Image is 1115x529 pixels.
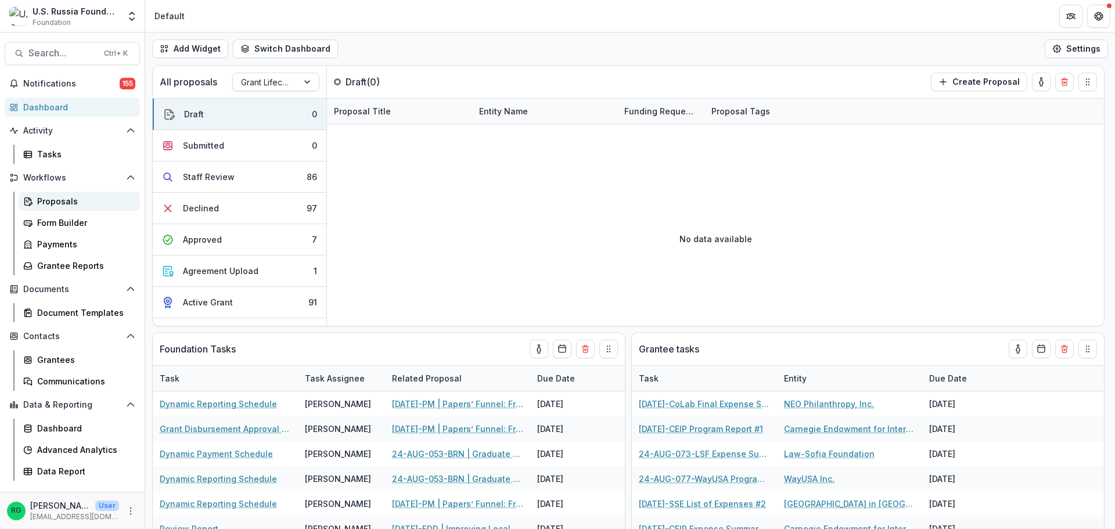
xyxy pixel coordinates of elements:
[9,7,28,26] img: U.S. Russia Foundation
[37,465,131,477] div: Data Report
[19,372,140,391] a: Communications
[37,422,131,434] div: Dashboard
[312,139,317,152] div: 0
[784,448,875,460] a: Law-Sofia Foundation
[639,498,766,510] a: [DATE]-SSE List of Expenses #2
[1009,340,1027,358] button: toggle-assigned-to-me
[392,448,523,460] a: 24-AUG-053-BRN | Graduate Research Cooperation Project 2.0
[639,398,770,410] a: [DATE]-CoLab Final Expense Summary
[530,466,617,491] div: [DATE]
[392,423,523,435] a: [DATE]-PM | Papers’ Funnel: From the Emigrant Community Media to the Commercial Client Stream
[23,173,121,183] span: Workflows
[305,473,371,485] div: [PERSON_NAME]
[37,260,131,272] div: Grantee Reports
[1055,73,1074,91] button: Delete card
[153,130,326,161] button: Submitted0
[392,473,523,485] a: 24-AUG-053-BRN | Graduate Research Cooperation Project 2.0
[392,498,523,510] a: [DATE]-PM | Papers’ Funnel: From the Emigrant Community Media to the Commercial Client Stream
[530,366,617,391] div: Due Date
[95,501,119,511] p: User
[102,47,130,60] div: Ctrl + K
[639,342,699,356] p: Grantee tasks
[160,342,236,356] p: Foundation Tasks
[1055,340,1074,358] button: Delete card
[19,213,140,232] a: Form Builder
[639,473,770,485] a: 24-AUG-077-WayUSA Program Report #2
[305,423,371,435] div: [PERSON_NAME]
[183,171,235,183] div: Staff Review
[5,168,140,187] button: Open Workflows
[160,423,291,435] a: Grant Disbursement Approval Form
[19,462,140,481] a: Data Report
[33,17,71,28] span: Foundation
[1087,5,1110,28] button: Get Help
[305,398,371,410] div: [PERSON_NAME]
[931,73,1027,91] button: Create Proposal
[617,105,704,117] div: Funding Requested
[327,99,472,124] div: Proposal Title
[183,202,219,214] div: Declined
[23,101,131,113] div: Dashboard
[305,498,371,510] div: [PERSON_NAME]
[308,296,317,308] div: 91
[312,233,317,246] div: 7
[23,285,121,294] span: Documents
[37,354,131,366] div: Grantees
[1059,5,1082,28] button: Partners
[632,372,666,384] div: Task
[922,466,1009,491] div: [DATE]
[392,398,523,410] a: [DATE]-PM | Papers’ Funnel: From the Emigrant Community Media to the Commercial Client Stream
[37,148,131,160] div: Tasks
[11,507,21,514] div: Ruslan Garipov
[530,491,617,516] div: [DATE]
[124,504,138,518] button: More
[784,473,835,485] a: WayUSA Inc.
[19,440,140,459] a: Advanced Analytics
[922,366,1009,391] div: Due Date
[472,99,617,124] div: Entity Name
[5,121,140,140] button: Open Activity
[153,255,326,287] button: Agreement Upload1
[472,105,535,117] div: Entity Name
[153,366,298,391] div: Task
[153,372,186,384] div: Task
[922,491,1009,516] div: [DATE]
[530,372,582,384] div: Due Date
[233,39,338,58] button: Switch Dashboard
[153,193,326,224] button: Declined97
[5,327,140,346] button: Open Contacts
[23,332,121,341] span: Contacts
[784,423,915,435] a: Carnegie Endowment for International Peace
[5,280,140,298] button: Open Documents
[19,256,140,275] a: Grantee Reports
[639,448,770,460] a: 24-AUG-073-LSF Expense Summary #3
[777,372,814,384] div: Entity
[305,448,371,460] div: [PERSON_NAME]
[183,233,222,246] div: Approved
[152,39,228,58] button: Add Widget
[5,74,140,93] button: Notifications155
[153,287,326,318] button: Active Grant91
[599,340,618,358] button: Drag
[777,366,922,391] div: Entity
[5,98,140,117] a: Dashboard
[124,5,140,28] button: Open entity switcher
[632,366,777,391] div: Task
[19,145,140,164] a: Tasks
[183,296,233,308] div: Active Grant
[37,217,131,229] div: Form Builder
[617,99,704,124] div: Funding Requested
[922,391,1009,416] div: [DATE]
[530,416,617,441] div: [DATE]
[530,340,548,358] button: toggle-assigned-to-me
[160,473,277,485] a: Dynamic Reporting Schedule
[1032,73,1051,91] button: toggle-assigned-to-me
[1078,340,1097,358] button: Drag
[679,233,752,245] p: No data available
[183,265,258,277] div: Agreement Upload
[184,108,204,120] div: Draft
[553,340,571,358] button: Calendar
